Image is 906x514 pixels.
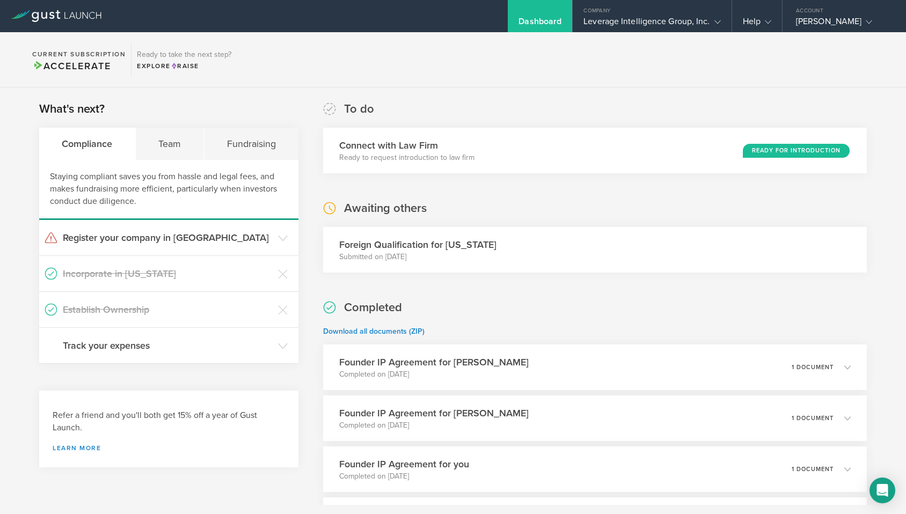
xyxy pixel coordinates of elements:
[131,43,237,76] div: Ready to take the next step?ExploreRaise
[796,16,887,32] div: [PERSON_NAME]
[339,420,529,431] p: Completed on [DATE]
[583,16,720,32] div: Leverage Intelligence Group, Inc.
[32,60,111,72] span: Accelerate
[339,238,496,252] h3: Foreign Qualification for [US_STATE]
[53,409,285,434] h3: Refer a friend and you'll both get 15% off a year of Gust Launch.
[323,327,425,336] a: Download all documents (ZIP)
[344,201,427,216] h2: Awaiting others
[32,51,126,57] h2: Current Subscription
[171,62,199,70] span: Raise
[339,406,529,420] h3: Founder IP Agreement for [PERSON_NAME]
[743,16,771,32] div: Help
[870,478,895,503] div: Open Intercom Messenger
[344,101,374,117] h2: To do
[323,128,867,173] div: Connect with Law FirmReady to request introduction to law firmReady for Introduction
[339,138,474,152] h3: Connect with Law Firm
[63,231,273,245] h3: Register your company in [GEOGRAPHIC_DATA]
[39,101,105,117] h2: What's next?
[63,339,273,353] h3: Track your expenses
[204,128,299,160] div: Fundraising
[339,369,529,380] p: Completed on [DATE]
[792,364,834,370] p: 1 document
[743,144,850,158] div: Ready for Introduction
[518,16,561,32] div: Dashboard
[39,160,298,220] div: Staying compliant saves you from hassle and legal fees, and makes fundraising more efficient, par...
[137,51,231,58] h3: Ready to take the next step?
[136,128,204,160] div: Team
[63,303,273,317] h3: Establish Ownership
[339,152,474,163] p: Ready to request introduction to law firm
[339,355,529,369] h3: Founder IP Agreement for [PERSON_NAME]
[53,445,285,451] a: Learn more
[792,415,834,421] p: 1 document
[339,252,496,262] p: Submitted on [DATE]
[792,466,834,472] p: 1 document
[339,471,469,482] p: Completed on [DATE]
[344,300,402,315] h2: Completed
[137,61,231,71] div: Explore
[63,267,273,281] h3: Incorporate in [US_STATE]
[39,128,136,160] div: Compliance
[339,457,469,471] h3: Founder IP Agreement for you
